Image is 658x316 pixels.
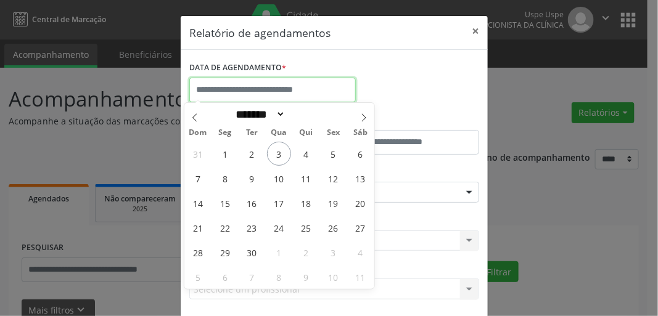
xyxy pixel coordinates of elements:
span: Setembro 2, 2025 [240,142,264,166]
label: DATA DE AGENDAMENTO [189,59,286,78]
span: Setembro 16, 2025 [240,191,264,215]
span: Dom [184,129,212,137]
span: Setembro 14, 2025 [186,191,210,215]
span: Outubro 1, 2025 [267,240,291,264]
span: Setembro 9, 2025 [240,166,264,190]
button: Close [463,16,488,46]
span: Seg [212,129,239,137]
span: Setembro 22, 2025 [213,216,237,240]
span: Outubro 11, 2025 [348,265,372,289]
span: Outubro 10, 2025 [321,265,345,289]
span: Outubro 4, 2025 [348,240,372,264]
span: Setembro 12, 2025 [321,166,345,190]
select: Month [232,108,286,121]
span: Setembro 23, 2025 [240,216,264,240]
span: Setembro 18, 2025 [294,191,318,215]
span: Setembro 11, 2025 [294,166,318,190]
span: Setembro 26, 2025 [321,216,345,240]
span: Setembro 25, 2025 [294,216,318,240]
span: Setembro 5, 2025 [321,142,345,166]
span: Setembro 8, 2025 [213,166,237,190]
span: Setembro 21, 2025 [186,216,210,240]
span: Setembro 15, 2025 [213,191,237,215]
span: Sáb [347,129,374,137]
span: Setembro 24, 2025 [267,216,291,240]
span: Setembro 29, 2025 [213,240,237,264]
span: Outubro 6, 2025 [213,265,237,289]
span: Sex [320,129,347,137]
span: Outubro 7, 2025 [240,265,264,289]
span: Setembro 27, 2025 [348,216,372,240]
span: Setembro 30, 2025 [240,240,264,264]
label: ATÉ [337,111,479,130]
span: Setembro 10, 2025 [267,166,291,190]
span: Setembro 3, 2025 [267,142,291,166]
span: Setembro 6, 2025 [348,142,372,166]
span: Setembro 7, 2025 [186,166,210,190]
span: Setembro 1, 2025 [213,142,237,166]
span: Qua [266,129,293,137]
span: Outubro 3, 2025 [321,240,345,264]
span: Agosto 31, 2025 [186,142,210,166]
span: Setembro 20, 2025 [348,191,372,215]
span: Qui [293,129,320,137]
span: Setembro 19, 2025 [321,191,345,215]
span: Outubro 5, 2025 [186,265,210,289]
span: Setembro 13, 2025 [348,166,372,190]
span: Setembro 28, 2025 [186,240,210,264]
span: Outubro 9, 2025 [294,265,318,289]
span: Setembro 17, 2025 [267,191,291,215]
span: Outubro 8, 2025 [267,265,291,289]
input: Year [286,108,326,121]
span: Ter [239,129,266,137]
span: Outubro 2, 2025 [294,240,318,264]
h5: Relatório de agendamentos [189,25,331,41]
span: Setembro 4, 2025 [294,142,318,166]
